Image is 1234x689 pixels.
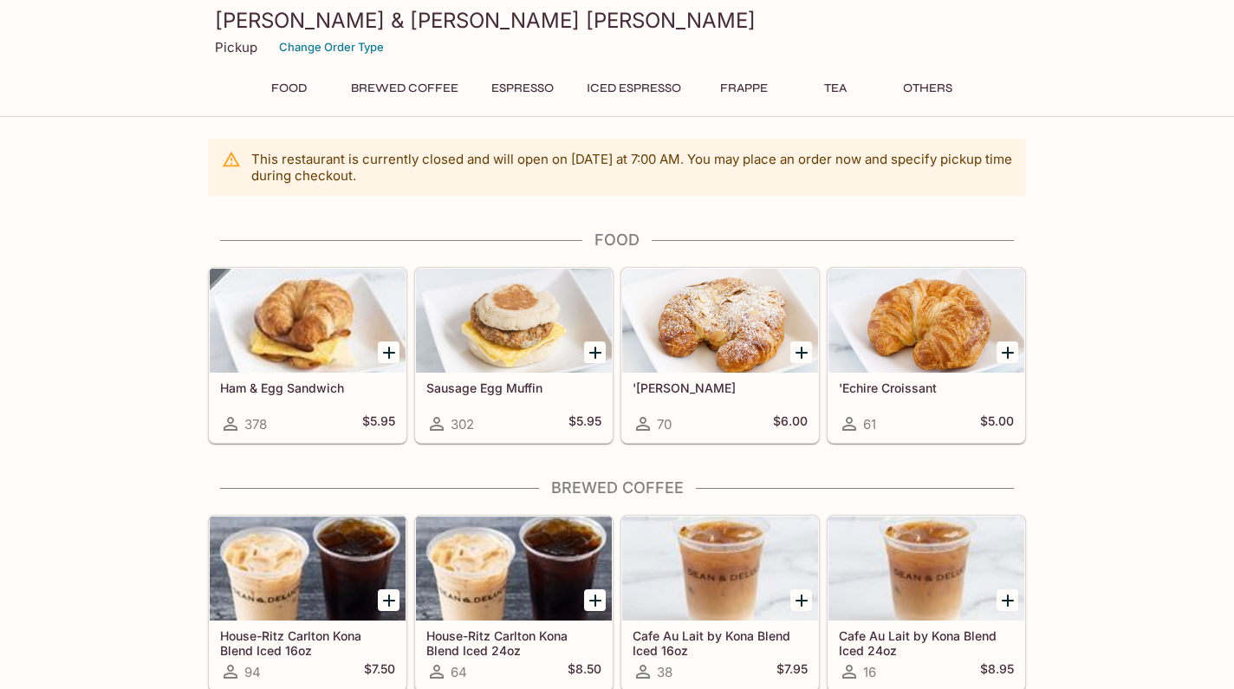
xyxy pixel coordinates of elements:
h5: $5.95 [568,413,601,434]
button: Food [250,76,328,101]
button: Add Cafe Au Lait by Kona Blend Iced 24oz [997,589,1018,611]
h5: Cafe Au Lait by Kona Blend Iced 24oz [839,628,1014,657]
span: 378 [244,416,267,432]
button: Add 'Echire Croissant [997,341,1018,363]
button: Frappe [705,76,783,101]
a: '[PERSON_NAME]70$6.00 [621,268,819,443]
h5: Cafe Au Lait by Kona Blend Iced 16oz [633,628,808,657]
h5: $6.00 [773,413,808,434]
button: Tea [796,76,874,101]
div: House-Ritz Carlton Kona Blend Iced 16oz [210,517,406,621]
button: Change Order Type [271,34,392,61]
h5: $7.95 [776,661,808,682]
h5: Ham & Egg Sandwich [220,380,395,395]
h3: [PERSON_NAME] & [PERSON_NAME] [PERSON_NAME] [215,7,1019,34]
h5: $5.00 [980,413,1014,434]
span: 16 [863,664,876,680]
p: Pickup [215,39,257,55]
h5: House-Ritz Carlton Kona Blend Iced 24oz [426,628,601,657]
button: Add Ham & Egg Sandwich [378,341,399,363]
button: Add 'Echire Almond Croissant [790,341,812,363]
span: 38 [657,664,672,680]
h5: $5.95 [362,413,395,434]
button: Add Cafe Au Lait by Kona Blend Iced 16oz [790,589,812,611]
a: Ham & Egg Sandwich378$5.95 [209,268,406,443]
h5: 'Echire Croissant [839,380,1014,395]
a: 'Echire Croissant61$5.00 [828,268,1025,443]
button: Add House-Ritz Carlton Kona Blend Iced 24oz [584,589,606,611]
h4: Brewed Coffee [208,478,1026,497]
div: Cafe Au Lait by Kona Blend Iced 24oz [828,517,1024,621]
button: Others [888,76,966,101]
h4: Food [208,231,1026,250]
span: 70 [657,416,672,432]
div: House-Ritz Carlton Kona Blend Iced 24oz [416,517,612,621]
h5: '[PERSON_NAME] [633,380,808,395]
div: Ham & Egg Sandwich [210,269,406,373]
div: Cafe Au Lait by Kona Blend Iced 16oz [622,517,818,621]
div: Sausage Egg Muffin [416,269,612,373]
button: Add Sausage Egg Muffin [584,341,606,363]
span: 64 [451,664,467,680]
button: Espresso [482,76,563,101]
h5: $8.95 [980,661,1014,682]
div: 'Echire Almond Croissant [622,269,818,373]
h5: Sausage Egg Muffin [426,380,601,395]
h5: House-Ritz Carlton Kona Blend Iced 16oz [220,628,395,657]
button: Add House-Ritz Carlton Kona Blend Iced 16oz [378,589,399,611]
span: 302 [451,416,474,432]
a: Sausage Egg Muffin302$5.95 [415,268,613,443]
button: Iced Espresso [577,76,691,101]
div: 'Echire Croissant [828,269,1024,373]
h5: $8.50 [568,661,601,682]
p: This restaurant is currently closed and will open on [DATE] at 7:00 AM . You may place an order n... [251,151,1012,184]
span: 94 [244,664,261,680]
h5: $7.50 [364,661,395,682]
button: Brewed Coffee [341,76,468,101]
span: 61 [863,416,876,432]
